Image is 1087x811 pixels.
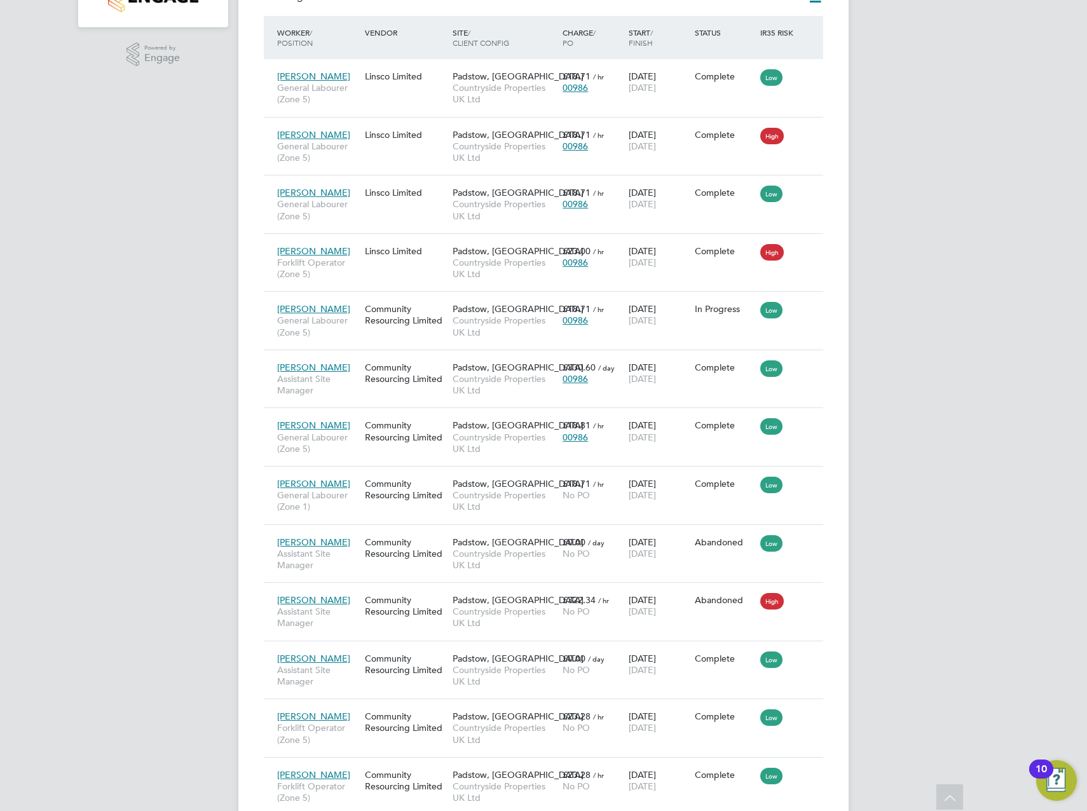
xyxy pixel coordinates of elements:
[629,82,656,93] span: [DATE]
[760,477,783,493] span: Low
[757,21,801,44] div: IR35 Risk
[629,606,656,617] span: [DATE]
[563,769,591,780] span: £23.28
[277,711,350,722] span: [PERSON_NAME]
[453,362,584,373] span: Padstow, [GEOGRAPHIC_DATA]
[274,296,823,307] a: [PERSON_NAME]General Labourer (Zone 5)Community Resourcing LimitedPadstow, [GEOGRAPHIC_DATA]Count...
[277,245,350,257] span: [PERSON_NAME]
[453,664,556,687] span: Countryside Properties UK Ltd
[362,297,449,332] div: Community Resourcing Limited
[453,722,556,745] span: Countryside Properties UK Ltd
[563,548,590,559] span: No PO
[563,536,585,548] span: £0.00
[563,303,591,315] span: £18.71
[593,304,604,314] span: / hr
[695,71,755,82] div: Complete
[629,27,653,48] span: / Finish
[695,419,755,431] div: Complete
[626,123,692,158] div: [DATE]
[453,432,556,454] span: Countryside Properties UK Ltd
[629,780,656,792] span: [DATE]
[277,362,350,373] span: [PERSON_NAME]
[277,664,359,687] span: Assistant Site Manager
[274,704,823,714] a: [PERSON_NAME]Forklift Operator (Zone 5)Community Resourcing LimitedPadstow, [GEOGRAPHIC_DATA]Coun...
[692,21,758,44] div: Status
[362,588,449,624] div: Community Resourcing Limited
[626,181,692,216] div: [DATE]
[563,82,588,93] span: 00986
[274,412,823,423] a: [PERSON_NAME]General Labourer (Zone 5)Community Resourcing LimitedPadstow, [GEOGRAPHIC_DATA]Count...
[274,355,823,365] a: [PERSON_NAME]Assistant Site ManagerCommunity Resourcing LimitedPadstow, [GEOGRAPHIC_DATA]Countrys...
[760,709,783,726] span: Low
[274,21,362,54] div: Worker
[453,27,509,48] span: / Client Config
[760,768,783,784] span: Low
[563,606,590,617] span: No PO
[362,123,449,147] div: Linsco Limited
[629,257,656,268] span: [DATE]
[563,373,588,385] span: 00986
[274,587,823,598] a: [PERSON_NAME]Assistant Site ManagerCommunity Resourcing LimitedPadstow, [GEOGRAPHIC_DATA]Countrys...
[559,21,626,54] div: Charge
[1036,769,1047,786] div: 10
[563,27,596,48] span: / PO
[563,664,590,676] span: No PO
[629,315,656,326] span: [DATE]
[695,594,755,606] div: Abandoned
[695,245,755,257] div: Complete
[563,653,585,664] span: £0.00
[362,472,449,507] div: Community Resourcing Limited
[453,140,556,163] span: Countryside Properties UK Ltd
[277,71,350,82] span: [PERSON_NAME]
[760,651,783,668] span: Low
[277,315,359,337] span: General Labourer (Zone 5)
[453,373,556,396] span: Countryside Properties UK Ltd
[588,654,605,664] span: / day
[563,722,590,733] span: No PO
[563,489,590,501] span: No PO
[453,245,584,257] span: Padstow, [GEOGRAPHIC_DATA]
[598,596,609,605] span: / hr
[629,548,656,559] span: [DATE]
[277,536,350,548] span: [PERSON_NAME]
[277,27,313,48] span: / Position
[277,489,359,512] span: General Labourer (Zone 1)
[593,479,604,489] span: / hr
[362,413,449,449] div: Community Resourcing Limited
[277,594,350,606] span: [PERSON_NAME]
[362,763,449,798] div: Community Resourcing Limited
[362,646,449,682] div: Community Resourcing Limited
[695,303,755,315] div: In Progress
[626,297,692,332] div: [DATE]
[274,762,823,773] a: [PERSON_NAME]Forklift Operator (Zone 5)Community Resourcing LimitedPadstow, [GEOGRAPHIC_DATA]Coun...
[453,129,584,140] span: Padstow, [GEOGRAPHIC_DATA]
[629,373,656,385] span: [DATE]
[695,478,755,489] div: Complete
[277,478,350,489] span: [PERSON_NAME]
[563,419,591,431] span: £18.81
[362,355,449,391] div: Community Resourcing Limited
[453,257,556,280] span: Countryside Properties UK Ltd
[626,530,692,566] div: [DATE]
[760,535,783,552] span: Low
[144,53,180,64] span: Engage
[626,21,692,54] div: Start
[362,21,449,44] div: Vendor
[629,722,656,733] span: [DATE]
[588,538,605,547] span: / day
[277,373,359,396] span: Assistant Site Manager
[362,181,449,205] div: Linsco Limited
[629,432,656,443] span: [DATE]
[277,82,359,105] span: General Labourer (Zone 5)
[760,128,784,144] span: High
[277,432,359,454] span: General Labourer (Zone 5)
[563,315,588,326] span: 00986
[695,653,755,664] div: Complete
[453,315,556,337] span: Countryside Properties UK Ltd
[626,239,692,275] div: [DATE]
[362,239,449,263] div: Linsco Limited
[563,71,591,82] span: £18.71
[453,419,584,431] span: Padstow, [GEOGRAPHIC_DATA]
[453,769,584,780] span: Padstow, [GEOGRAPHIC_DATA]
[449,21,559,54] div: Site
